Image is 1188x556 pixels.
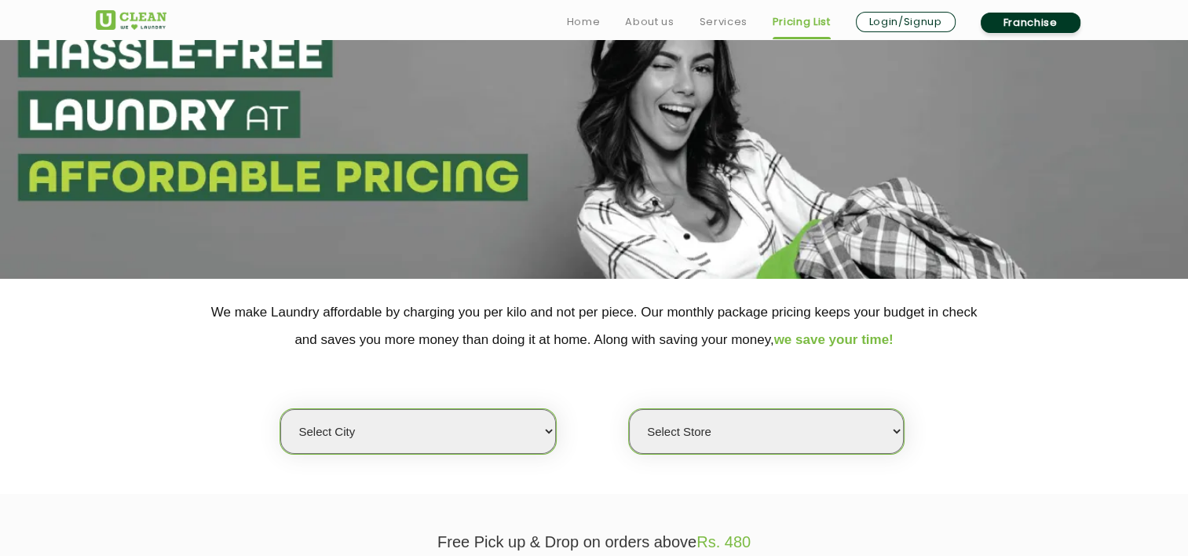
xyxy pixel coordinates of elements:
[774,332,894,347] span: we save your time!
[773,13,831,31] a: Pricing List
[699,13,747,31] a: Services
[96,298,1093,353] p: We make Laundry affordable by charging you per kilo and not per piece. Our monthly package pricin...
[567,13,601,31] a: Home
[96,10,166,30] img: UClean Laundry and Dry Cleaning
[696,533,751,551] span: Rs. 480
[981,13,1080,33] a: Franchise
[625,13,674,31] a: About us
[96,533,1093,551] p: Free Pick up & Drop on orders above
[856,12,956,32] a: Login/Signup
